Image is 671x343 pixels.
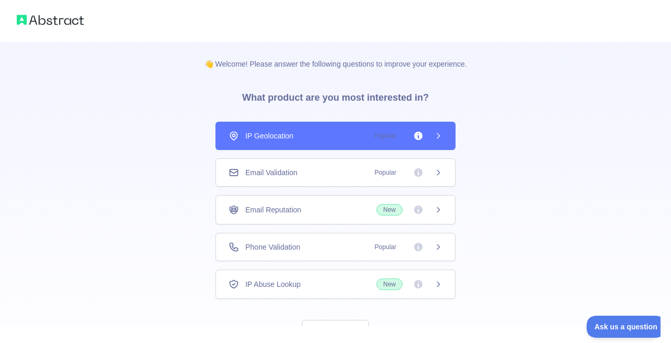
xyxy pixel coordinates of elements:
[369,242,403,252] span: Popular
[245,279,301,290] span: IP Abuse Lookup
[245,167,297,178] span: Email Validation
[369,167,403,178] span: Popular
[587,316,661,338] iframe: Toggle Customer Support
[376,204,403,216] span: New
[17,13,84,27] img: Abstract logo
[245,205,301,215] span: Email Reputation
[376,278,403,290] span: New
[245,131,294,141] span: IP Geolocation
[188,42,484,69] p: 👋 Welcome! Please answer the following questions to improve your experience.
[225,69,446,122] h3: What product are you most interested in?
[369,131,403,141] span: Popular
[245,242,300,252] span: Phone Validation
